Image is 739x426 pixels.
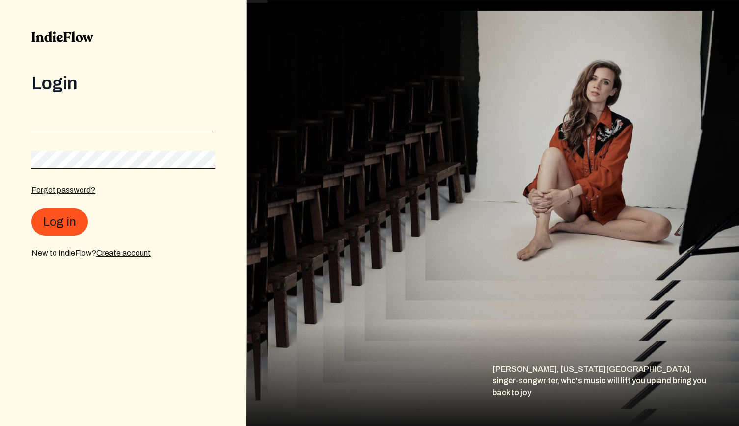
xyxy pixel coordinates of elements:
[96,249,151,257] a: Create account
[31,186,95,194] a: Forgot password?
[493,363,739,426] div: [PERSON_NAME], [US_STATE][GEOGRAPHIC_DATA], singer-songwriter, who's music will lift you up and b...
[31,247,215,259] div: New to IndieFlow?
[31,208,88,236] button: Log in
[31,31,93,42] img: indieflow-logo-black.svg
[31,74,215,93] div: Login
